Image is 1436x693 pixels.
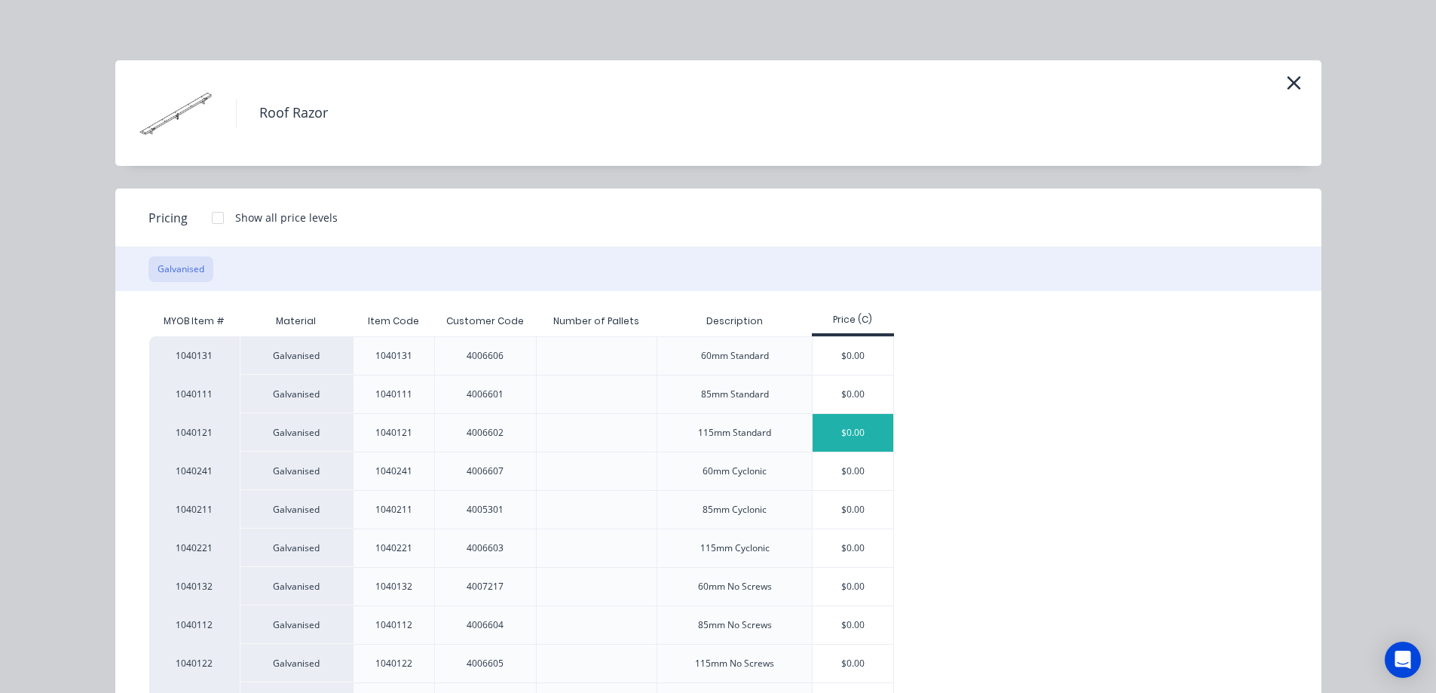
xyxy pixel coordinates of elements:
div: 1040122 [149,644,240,682]
div: 1040111 [375,388,412,401]
div: 1040111 [149,375,240,413]
h4: Roof Razor [236,99,351,127]
div: 1040112 [375,618,412,632]
div: 1040211 [149,490,240,529]
div: 85mm Standard [701,388,769,401]
div: 4006602 [467,426,504,440]
div: 1040121 [149,413,240,452]
button: Galvanised [148,256,213,282]
div: Galvanised [240,567,353,606]
div: MYOB Item # [149,306,240,336]
div: 4006607 [467,465,504,478]
div: 60mm Cyclonic [703,465,767,478]
div: 1040211 [375,503,412,517]
div: 115mm Standard [698,426,771,440]
div: $0.00 [813,337,893,375]
div: 1040122 [375,657,412,670]
div: 1040131 [149,336,240,375]
div: Item Code [356,302,431,340]
div: $0.00 [813,606,893,644]
div: 1040221 [375,541,412,555]
div: Galvanised [240,644,353,682]
div: Price (C) [812,313,894,327]
div: 1040131 [375,349,412,363]
div: 1040112 [149,606,240,644]
div: Galvanised [240,336,353,375]
div: 4006601 [467,388,504,401]
div: Galvanised [240,490,353,529]
div: $0.00 [813,452,893,490]
div: 4006606 [467,349,504,363]
div: 85mm No Screws [698,618,772,632]
div: $0.00 [813,414,893,452]
div: 1040241 [375,465,412,478]
img: Roof Razor [138,75,213,151]
div: Galvanised [240,375,353,413]
div: 60mm No Screws [698,580,772,593]
div: Galvanised [240,452,353,490]
div: 4007217 [467,580,504,593]
div: 1040132 [375,580,412,593]
div: Customer Code [434,302,536,340]
div: $0.00 [813,491,893,529]
div: 1040121 [375,426,412,440]
div: $0.00 [813,376,893,413]
div: 85mm Cyclonic [703,503,767,517]
div: 1040132 [149,567,240,606]
div: 60mm Standard [701,349,769,363]
div: $0.00 [813,645,893,682]
div: Material [240,306,353,336]
div: Description [694,302,775,340]
div: Number of Pallets [541,302,651,340]
div: Galvanised [240,413,353,452]
span: Pricing [148,209,188,227]
div: 1040241 [149,452,240,490]
div: $0.00 [813,568,893,606]
div: 115mm Cyclonic [700,541,770,555]
div: Galvanised [240,529,353,567]
div: $0.00 [813,529,893,567]
div: 1040221 [149,529,240,567]
div: 4006605 [467,657,504,670]
div: 4006603 [467,541,504,555]
div: 4006604 [467,618,504,632]
div: 115mm No Screws [695,657,774,670]
div: 4005301 [467,503,504,517]
div: Show all price levels [235,210,338,225]
div: Galvanised [240,606,353,644]
div: Open Intercom Messenger [1385,642,1421,678]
